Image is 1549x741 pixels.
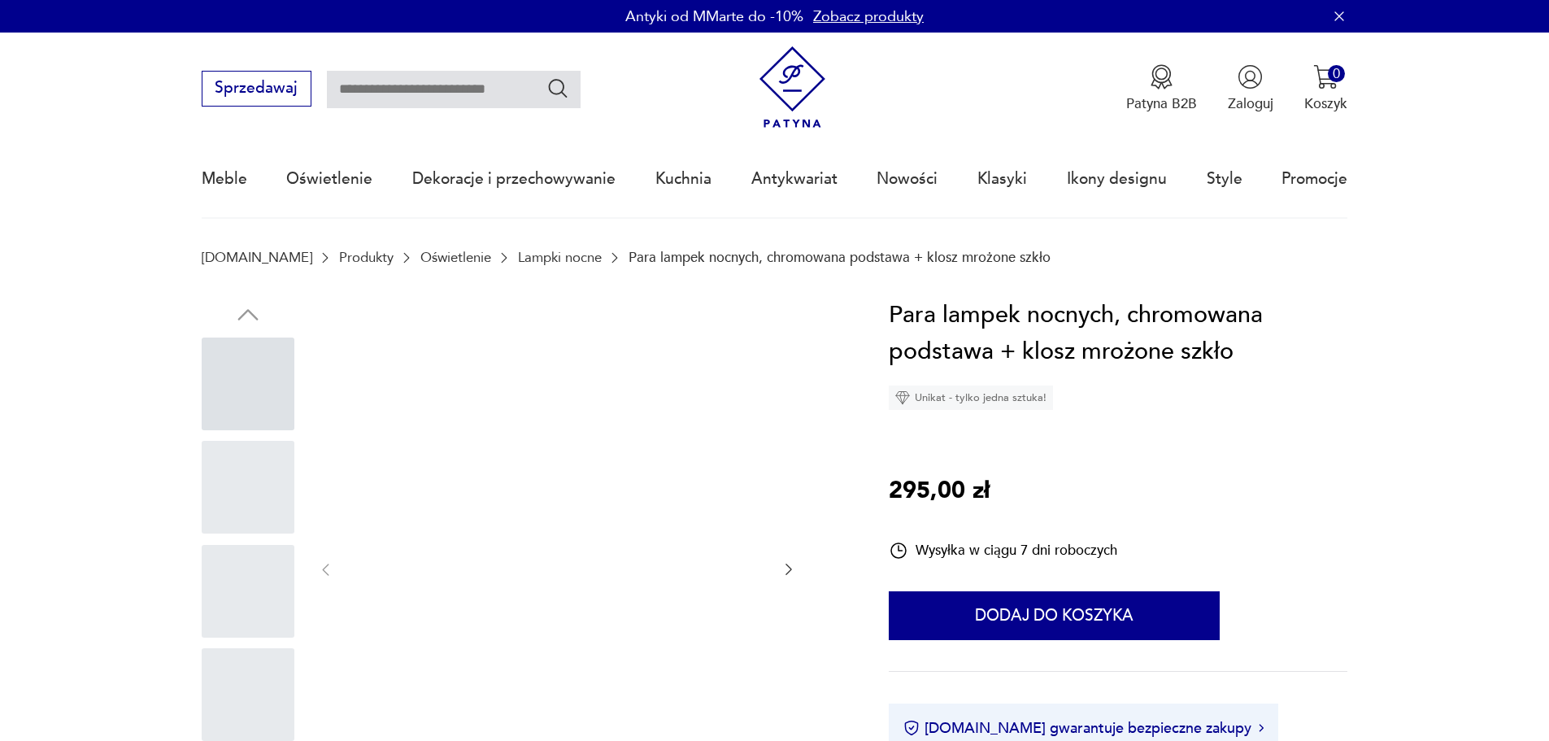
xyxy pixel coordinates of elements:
[1126,64,1197,113] a: Ikona medaluPatyna B2B
[1067,142,1167,216] a: Ikony designu
[889,591,1220,640] button: Dodaj do koszyka
[1313,64,1338,89] img: Ikona koszyka
[1126,94,1197,113] p: Patyna B2B
[895,390,910,405] img: Ikona diamentu
[889,473,990,510] p: 295,00 zł
[202,142,247,216] a: Meble
[813,7,924,27] a: Zobacz produkty
[889,297,1347,371] h1: Para lampek nocnych, chromowana podstawa + klosz mrożone szkło
[903,718,1264,739] button: [DOMAIN_NAME] gwarantuje bezpieczne zakupy
[889,541,1117,560] div: Wysyłka w ciągu 7 dni roboczych
[1149,64,1174,89] img: Ikona medalu
[202,250,312,265] a: [DOMAIN_NAME]
[1281,142,1347,216] a: Promocje
[286,142,372,216] a: Oświetlenie
[1207,142,1242,216] a: Style
[1304,94,1347,113] p: Koszyk
[518,250,602,265] a: Lampki nocne
[202,71,311,107] button: Sprzedawaj
[1126,64,1197,113] button: Patyna B2B
[202,83,311,96] a: Sprzedawaj
[877,142,938,216] a: Nowości
[625,7,803,27] p: Antyki od MMarte do -10%
[751,46,833,129] img: Patyna - sklep z meblami i dekoracjami vintage
[412,142,616,216] a: Dekoracje i przechowywanie
[1228,94,1273,113] p: Zaloguj
[1259,724,1264,732] img: Ikona strzałki w prawo
[1228,64,1273,113] button: Zaloguj
[1238,64,1263,89] img: Ikonka użytkownika
[751,142,838,216] a: Antykwariat
[420,250,491,265] a: Oświetlenie
[977,142,1027,216] a: Klasyki
[1304,64,1347,113] button: 0Koszyk
[889,386,1053,410] div: Unikat - tylko jedna sztuka!
[546,76,570,100] button: Szukaj
[1328,65,1345,82] div: 0
[629,250,1051,265] p: Para lampek nocnych, chromowana podstawa + klosz mrożone szkło
[339,250,394,265] a: Produkty
[655,142,711,216] a: Kuchnia
[903,720,920,736] img: Ikona certyfikatu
